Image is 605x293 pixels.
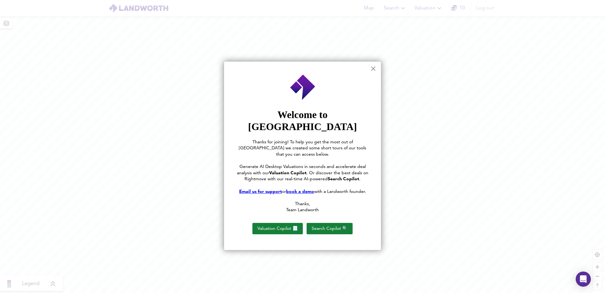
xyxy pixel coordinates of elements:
span: with a Landworth founder. [314,189,366,194]
a: Email us for support [239,189,282,194]
p: Thanks for joining! To help you get the most out of [GEOGRAPHIC_DATA] we created some short tours... [237,139,368,158]
img: Employee Photo [290,74,316,100]
span: . Or discover the best deals on Rightmove with our real-time AI-powered [245,171,370,182]
button: Valuation Copilot 📃 [252,223,303,234]
button: Close [370,63,376,74]
p: Team Landworth [237,207,368,213]
span: . [359,177,360,181]
p: Thanks, [237,201,368,207]
a: book a demo [286,189,314,194]
strong: Valuation Copilot [269,171,307,175]
span: or [282,189,286,194]
p: Welcome to [GEOGRAPHIC_DATA] [237,109,368,133]
span: Generate AI Desktop Valuations in seconds and accelerate deal analysis with our [237,164,367,175]
button: Search Copilot 🔍 [307,223,353,234]
strong: Search Copilot [328,177,359,181]
div: Open Intercom Messenger [576,272,591,287]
